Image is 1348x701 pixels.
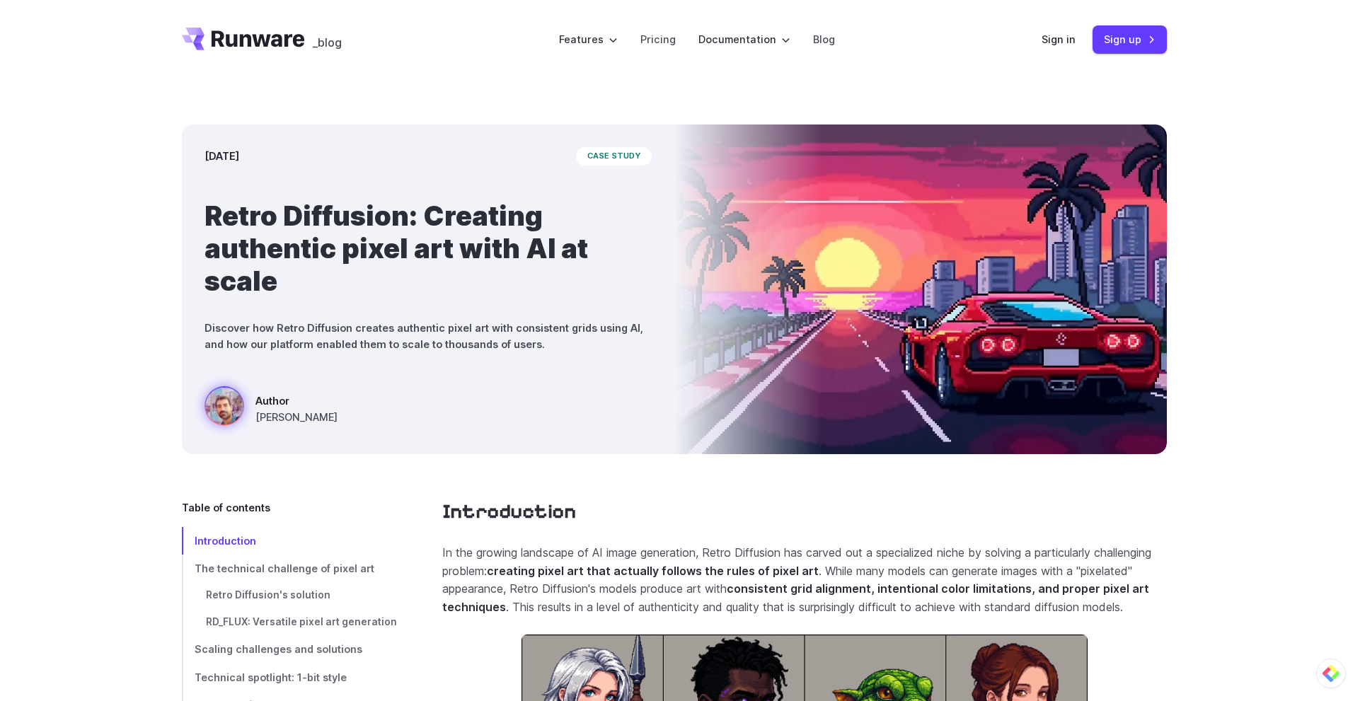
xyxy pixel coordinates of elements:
[640,31,676,47] a: Pricing
[182,28,305,50] a: Go to /
[182,664,397,691] a: Technical spotlight: 1-bit style
[195,562,374,574] span: The technical challenge of pixel art
[487,564,819,578] strong: creating pixel art that actually follows the rules of pixel art
[1042,31,1076,47] a: Sign in
[313,37,342,48] span: _blog
[206,589,330,601] span: Retro Diffusion's solution
[255,409,338,425] span: [PERSON_NAME]
[206,616,397,627] span: RD_FLUX: Versatile pixel art generation
[255,393,338,409] span: Author
[559,31,618,47] label: Features
[204,386,338,431] a: a red sports car on a futuristic highway with a sunset and city skyline in the background, styled...
[182,582,397,609] a: Retro Diffusion's solution
[182,527,397,555] a: Introduction
[195,671,347,683] span: Technical spotlight: 1-bit style
[182,499,270,516] span: Table of contents
[204,148,239,164] time: [DATE]
[813,31,835,47] a: Blog
[442,544,1167,616] p: In the growing landscape of AI image generation, Retro Diffusion has carved out a specialized nic...
[182,609,397,636] a: RD_FLUX: Versatile pixel art generation
[204,199,652,297] h1: Retro Diffusion: Creating authentic pixel art with AI at scale
[313,28,342,50] a: _blog
[1093,25,1167,53] a: Sign up
[442,499,576,524] a: Introduction
[204,320,652,352] p: Discover how Retro Diffusion creates authentic pixel art with consistent grids using AI, and how ...
[182,555,397,582] a: The technical challenge of pixel art
[442,581,1149,614] strong: consistent grid alignment, intentional color limitations, and proper pixel art techniques
[182,635,397,663] a: Scaling challenges and solutions
[576,147,652,166] span: case study
[698,31,790,47] label: Documentation
[674,124,1167,454] img: a red sports car on a futuristic highway with a sunset and city skyline in the background, styled...
[195,535,256,547] span: Introduction
[195,643,362,655] span: Scaling challenges and solutions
